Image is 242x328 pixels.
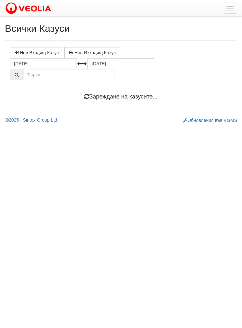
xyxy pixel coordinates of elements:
h4: Зареждане на казусите... [10,94,232,100]
input: Търсене по Идентификатор, Бл/Вх/Ап, Тип, Описание, Моб. Номер, Имейл, Файл, Коментар, [23,69,114,80]
a: 2025 - Sintex Group Ltd. [5,117,59,123]
a: Нов Входящ Казус [10,47,63,58]
a: Обновления във VGMS [183,118,237,123]
h2: Всички Казуси [5,23,237,34]
img: VeoliaLogo.png [5,2,54,15]
a: Нов Изходящ Казус [64,47,120,58]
